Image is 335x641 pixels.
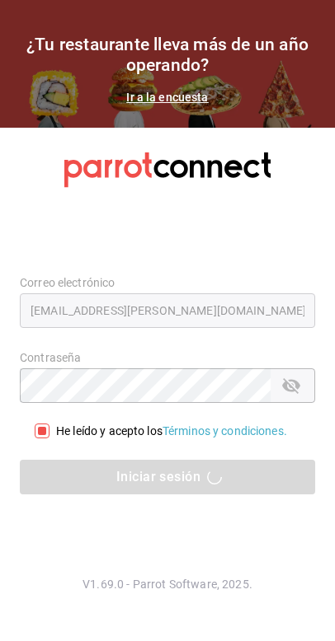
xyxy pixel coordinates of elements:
a: Términos y condiciones. [163,424,287,437]
p: V1.69.0 - Parrot Software, 2025. [20,576,315,592]
h1: ¿Tu restaurante lleva más de un año operando? [20,35,315,76]
label: Contraseña [20,351,315,363]
label: Correo electrónico [20,276,315,288]
a: Ir a la encuesta [126,91,208,104]
div: He leído y acepto los [56,423,287,440]
input: Ingresa tu correo electrónico [20,293,315,328]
